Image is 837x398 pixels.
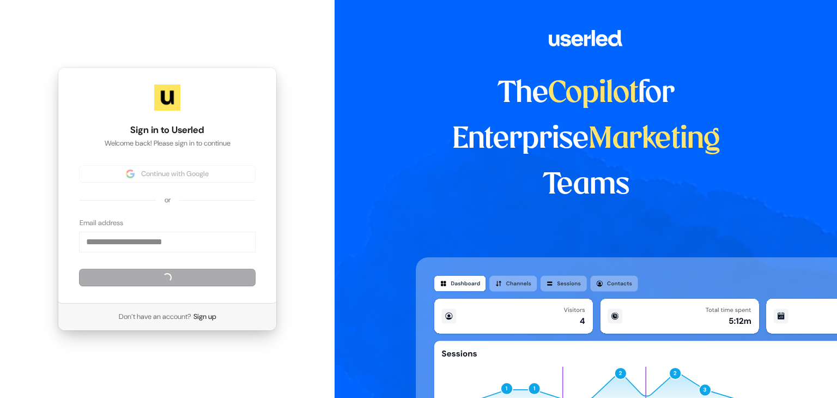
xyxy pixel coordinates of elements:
span: Copilot [548,80,638,108]
span: Marketing [589,125,720,154]
h1: Sign in to Userled [80,124,255,137]
p: or [165,195,171,205]
h1: The for Enterprise Teams [416,71,756,208]
img: Userled [154,85,180,111]
p: Welcome back! Please sign in to continue [80,138,255,148]
a: Sign up [193,312,216,322]
span: Don’t have an account? [119,312,191,322]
